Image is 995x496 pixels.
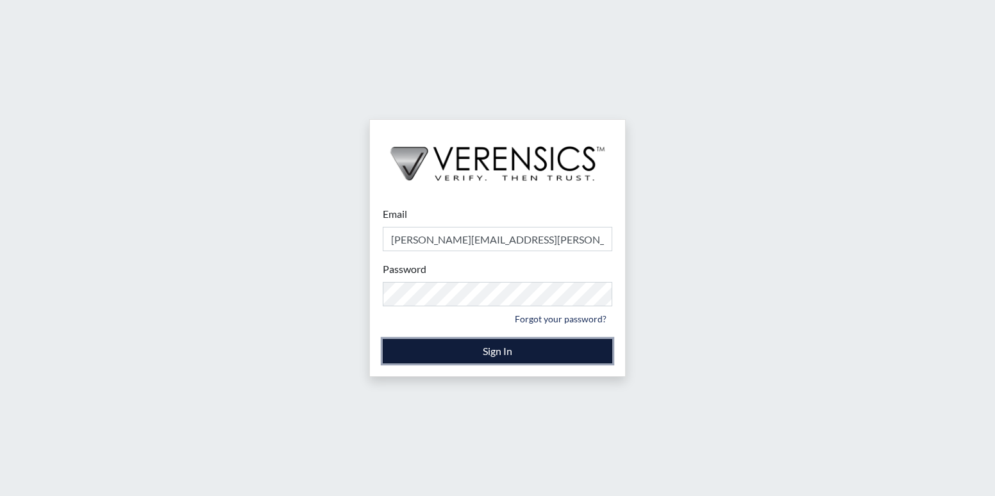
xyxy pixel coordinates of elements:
button: Sign In [383,339,612,363]
input: Email [383,227,612,251]
label: Password [383,261,426,277]
a: Forgot your password? [509,309,612,329]
img: logo-wide-black.2aad4157.png [370,120,625,194]
label: Email [383,206,407,222]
